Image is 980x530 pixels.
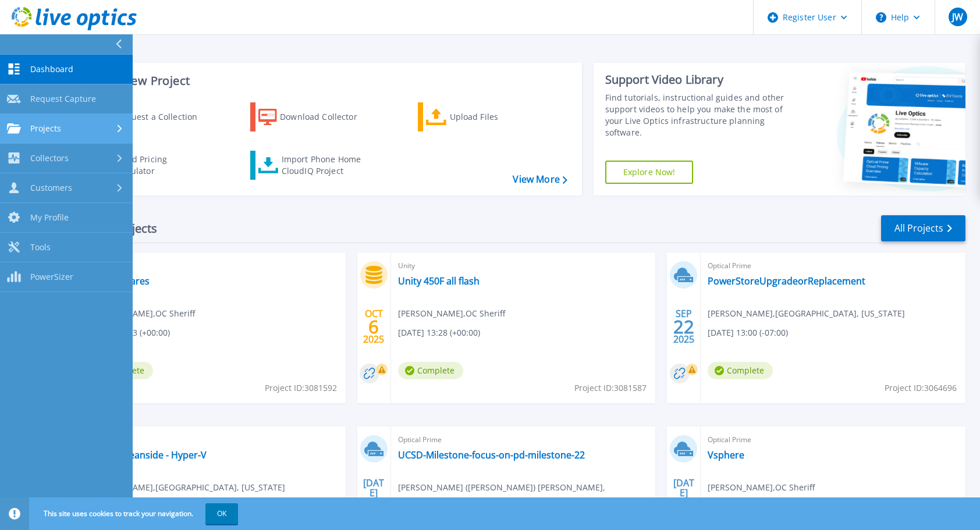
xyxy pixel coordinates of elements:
[398,326,480,339] span: [DATE] 13:28 (+00:00)
[708,275,865,287] a: PowerStoreUpgradeorReplacement
[881,215,965,241] a: All Projects
[83,151,212,180] a: Cloud Pricing Calculator
[30,123,61,134] span: Projects
[88,481,285,494] span: [PERSON_NAME] , [GEOGRAPHIC_DATA], [US_STATE]
[605,92,793,138] div: Find tutorials, instructional guides and other support videos to help you make the most of your L...
[398,433,649,446] span: Optical Prime
[418,102,548,131] a: Upload Files
[88,259,339,272] span: Unity
[30,242,51,252] span: Tools
[30,183,72,193] span: Customers
[605,161,694,184] a: Explore Now!
[398,481,656,507] span: [PERSON_NAME] ([PERSON_NAME]) [PERSON_NAME] , [GEOGRAPHIC_DATA][US_STATE] ([GEOGRAPHIC_DATA])
[114,154,207,177] div: Cloud Pricing Calculator
[398,259,649,272] span: Unity
[708,307,905,320] span: [PERSON_NAME] , [GEOGRAPHIC_DATA], [US_STATE]
[673,305,695,348] div: SEP 2025
[30,272,73,282] span: PowerSizer
[30,153,69,163] span: Collectors
[398,307,505,320] span: [PERSON_NAME] , OC Sheriff
[398,362,463,379] span: Complete
[398,449,585,461] a: UCSD-Milestone-focus-on-pd-milestone-22
[280,105,373,129] div: Download Collector
[32,503,238,524] span: This site uses cookies to track your navigation.
[673,322,694,332] span: 22
[265,382,337,394] span: Project ID: 3081592
[708,481,815,494] span: [PERSON_NAME] , OC Sheriff
[708,326,788,339] span: [DATE] 13:00 (-07:00)
[708,449,744,461] a: Vsphere
[708,362,773,379] span: Complete
[673,479,695,522] div: [DATE] 2025
[368,322,379,332] span: 6
[885,382,957,394] span: Project ID: 3064696
[205,503,238,524] button: OK
[30,212,69,223] span: My Profile
[30,64,73,74] span: Dashboard
[513,174,567,185] a: View More
[83,102,212,131] a: Request a Collection
[398,275,480,287] a: Unity 450F all flash
[250,102,380,131] a: Download Collector
[952,12,963,22] span: JW
[83,74,567,87] h3: Start a New Project
[88,433,339,446] span: Optical Prime
[88,307,195,320] span: [PERSON_NAME] , OC Sheriff
[708,433,958,446] span: Optical Prime
[30,94,96,104] span: Request Capture
[116,105,209,129] div: Request a Collection
[450,105,543,129] div: Upload Files
[574,382,647,394] span: Project ID: 3081587
[708,259,958,272] span: Optical Prime
[605,72,793,87] div: Support Video Library
[88,449,207,461] a: City of Oceanside - Hyper-V
[363,305,385,348] div: OCT 2025
[282,154,372,177] div: Import Phone Home CloudIQ Project
[363,479,385,522] div: [DATE] 2025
